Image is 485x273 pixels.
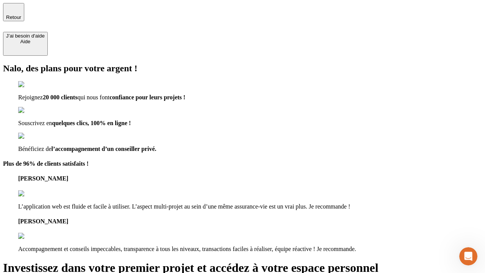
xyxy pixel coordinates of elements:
span: qui nous font [77,94,109,100]
span: confiance pour leurs projets ! [110,94,185,100]
span: Bénéficiez de [18,146,52,152]
img: checkmark [18,133,51,140]
span: 20 000 clients [43,94,78,100]
span: quelques clics, 100% en ligne ! [52,120,131,126]
p: L’application web est fluide et facile à utiliser. L’aspect multi-projet au sein d’une même assur... [18,203,482,210]
div: J’ai besoin d'aide [6,33,45,39]
span: l’accompagnement d’un conseiller privé. [52,146,156,152]
p: Accompagnement et conseils impeccables, transparence à tous les niveaux, transactions faciles à r... [18,246,482,253]
h4: [PERSON_NAME] [18,218,482,225]
iframe: Intercom live chat [459,247,477,265]
div: Aide [6,39,45,44]
img: checkmark [18,107,51,114]
img: checkmark [18,81,51,88]
button: Retour [3,3,24,21]
h2: Nalo, des plans pour votre argent ! [3,63,482,74]
img: reviews stars [18,233,56,240]
h4: [PERSON_NAME] [18,175,482,182]
img: reviews stars [18,190,56,197]
span: Rejoignez [18,94,43,100]
h4: Plus de 96% de clients satisfaits ! [3,160,482,167]
span: Retour [6,14,21,20]
button: J’ai besoin d'aideAide [3,32,48,56]
span: Souscrivez en [18,120,52,126]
